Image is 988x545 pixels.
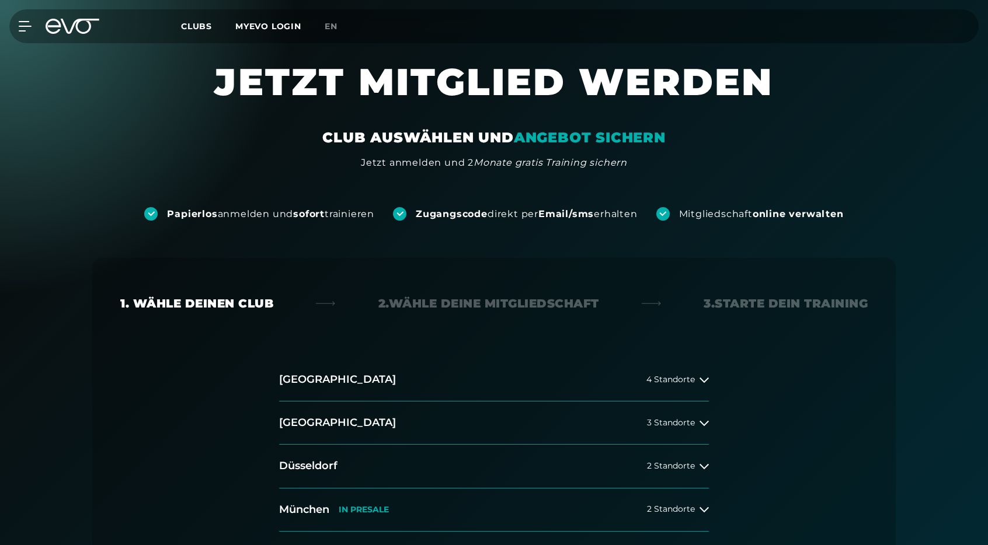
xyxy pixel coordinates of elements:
[339,505,389,515] p: IN PRESALE
[293,208,325,219] strong: sofort
[167,208,217,219] strong: Papierlos
[279,488,709,532] button: MünchenIN PRESALE2 Standorte
[167,208,374,221] div: anmelden und trainieren
[325,21,338,32] span: en
[181,21,212,32] span: Clubs
[279,502,329,517] h2: München
[378,295,599,312] div: 2. Wähle deine Mitgliedschaft
[753,208,844,219] strong: online verwalten
[514,129,666,146] em: ANGEBOT SICHERN
[416,208,637,221] div: direkt per erhalten
[120,295,273,312] div: 1. Wähle deinen Club
[144,58,844,128] h1: JETZT MITGLIED WERDEN
[647,462,695,470] span: 2 Standorte
[279,415,396,430] h2: [GEOGRAPHIC_DATA]
[279,445,709,488] button: Düsseldorf2 Standorte
[704,295,868,312] div: 3. Starte dein Training
[279,459,338,473] h2: Düsseldorf
[647,418,695,427] span: 3 Standorte
[679,208,844,221] div: Mitgliedschaft
[416,208,488,219] strong: Zugangscode
[322,128,665,147] div: CLUB AUSWÄHLEN UND
[361,156,627,170] div: Jetzt anmelden und 2
[538,208,594,219] strong: Email/sms
[646,375,695,384] span: 4 Standorte
[279,358,709,401] button: [GEOGRAPHIC_DATA]4 Standorte
[181,20,235,32] a: Clubs
[325,20,352,33] a: en
[279,372,396,387] h2: [GEOGRAPHIC_DATA]
[474,157,627,168] em: Monate gratis Training sichern
[647,505,695,513] span: 2 Standorte
[235,21,301,32] a: MYEVO LOGIN
[279,401,709,445] button: [GEOGRAPHIC_DATA]3 Standorte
